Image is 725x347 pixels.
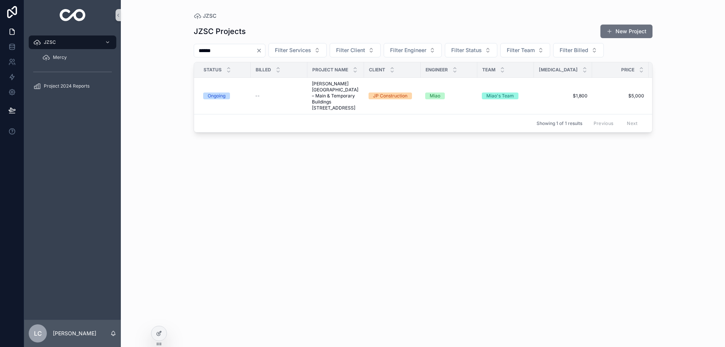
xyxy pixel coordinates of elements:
[53,330,96,337] p: [PERSON_NAME]
[369,67,385,73] span: Client
[330,43,381,57] button: Select Button
[369,93,416,99] a: JP Construction
[560,46,588,54] span: Filter Billed
[426,67,448,73] span: Engineer
[268,43,327,57] button: Select Button
[600,25,652,38] button: New Project
[208,93,225,99] div: Ongoing
[29,35,116,49] a: JZSC
[390,46,426,54] span: Filter Engineer
[430,93,440,99] div: Miao
[500,43,550,57] button: Select Button
[425,93,473,99] a: Miao
[553,43,604,57] button: Select Button
[482,67,495,73] span: Team
[312,81,359,111] a: [PERSON_NAME][GEOGRAPHIC_DATA] – Main & Temporary Buildings [STREET_ADDRESS]
[255,93,303,99] a: --
[194,26,246,37] h1: JZSC Projects
[194,12,216,20] a: JZSC
[203,93,246,99] a: Ongoing
[537,120,582,126] span: Showing 1 of 1 results
[204,67,222,73] span: Status
[256,48,265,54] button: Clear
[336,46,365,54] span: Filter Client
[256,67,271,73] span: Billed
[275,46,311,54] span: Filter Services
[486,93,514,99] div: Miao's Team
[203,12,216,20] span: JZSC
[29,79,116,93] a: Project 2024 Reports
[44,83,89,89] span: Project 2024 Reports
[539,67,578,73] span: [MEDICAL_DATA]
[24,30,121,103] div: scrollable content
[255,93,260,99] span: --
[621,67,634,73] span: Price
[384,43,442,57] button: Select Button
[34,329,42,338] span: LC
[60,9,86,21] img: App logo
[597,93,644,99] a: $5,000
[44,39,56,45] span: JZSC
[445,43,497,57] button: Select Button
[482,93,529,99] a: Miao's Team
[507,46,535,54] span: Filter Team
[538,93,588,99] a: $1,800
[373,93,407,99] div: JP Construction
[451,46,482,54] span: Filter Status
[38,51,116,64] a: Mercy
[53,54,67,60] span: Mercy
[312,67,348,73] span: Project Name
